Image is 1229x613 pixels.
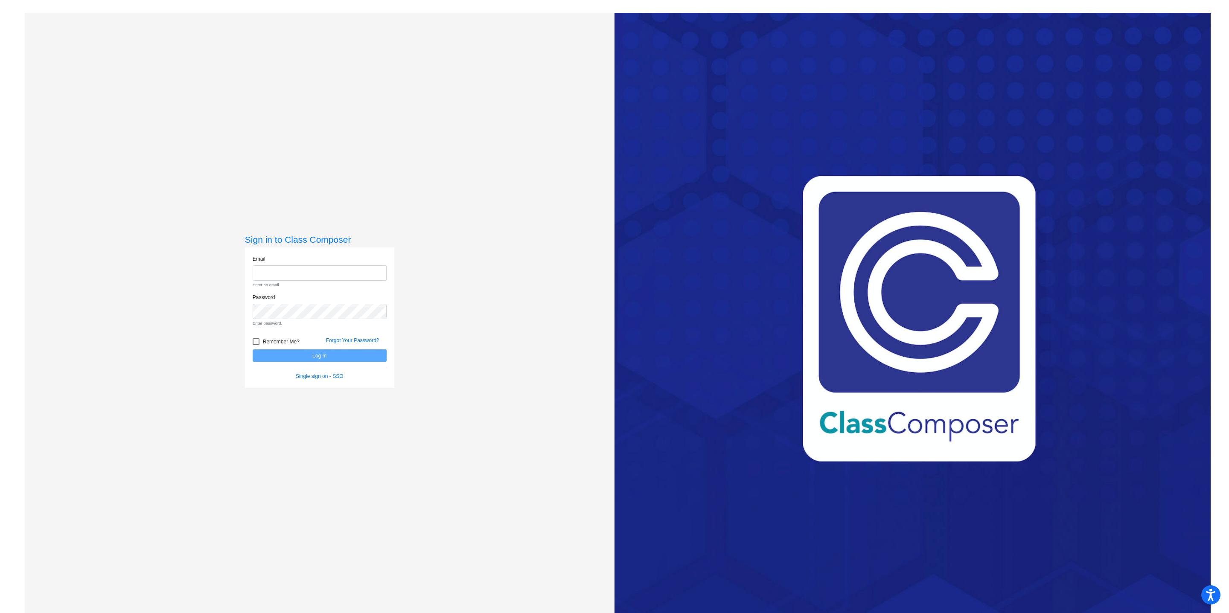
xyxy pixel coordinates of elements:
[253,255,265,263] label: Email
[263,337,300,347] span: Remember Me?
[245,234,394,245] h3: Sign in to Class Composer
[253,349,387,362] button: Log In
[326,337,379,343] a: Forgot Your Password?
[253,282,387,288] small: Enter an email.
[253,293,275,301] label: Password
[253,320,387,326] small: Enter password.
[296,373,343,379] a: Single sign on - SSO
